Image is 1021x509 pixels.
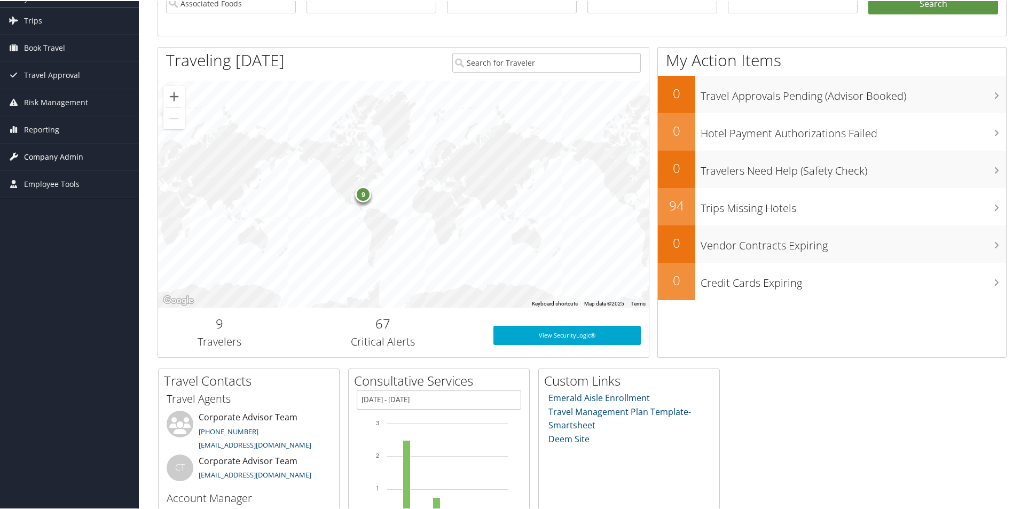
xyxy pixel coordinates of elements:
h3: Travelers [166,333,273,348]
h3: Hotel Payment Authorizations Failed [701,120,1006,140]
h2: Custom Links [544,371,719,389]
a: Terms (opens in new tab) [631,300,646,306]
h3: Travelers Need Help (Safety Check) [701,157,1006,177]
h1: Traveling [DATE] [166,48,285,71]
a: [PHONE_NUMBER] [199,426,258,435]
h2: 9 [166,314,273,332]
span: Map data ©2025 [584,300,624,306]
h1: My Action Items [658,48,1006,71]
button: Keyboard shortcuts [532,299,578,307]
h2: 0 [658,83,695,101]
div: CT [167,453,193,480]
h3: Account Manager [167,490,331,505]
li: Corporate Advisor Team [161,453,336,488]
a: Deem Site [548,432,590,444]
h2: Travel Contacts [164,371,339,389]
span: Risk Management [24,88,88,115]
h2: 0 [658,270,695,288]
a: 0Vendor Contracts Expiring [658,224,1006,262]
tspan: 1 [376,484,379,490]
a: [EMAIL_ADDRESS][DOMAIN_NAME] [199,439,311,449]
h3: Vendor Contracts Expiring [701,232,1006,252]
h2: 94 [658,195,695,214]
a: [EMAIL_ADDRESS][DOMAIN_NAME] [199,469,311,479]
h2: 0 [658,233,695,251]
h3: Credit Cards Expiring [701,269,1006,289]
h2: 0 [658,121,695,139]
h3: Trips Missing Hotels [701,194,1006,215]
li: Corporate Advisor Team [161,410,336,453]
a: 0Credit Cards Expiring [658,262,1006,299]
h3: Critical Alerts [289,333,477,348]
h3: Travel Approvals Pending (Advisor Booked) [701,82,1006,103]
span: Book Travel [24,34,65,60]
a: 0Travel Approvals Pending (Advisor Booked) [658,75,1006,112]
a: Open this area in Google Maps (opens a new window) [161,293,196,307]
tspan: 3 [376,419,379,425]
h3: Travel Agents [167,390,331,405]
input: Search for Traveler [452,52,641,72]
span: Company Admin [24,143,83,169]
a: Emerald Aisle Enrollment [548,391,650,403]
h2: Consultative Services [354,371,529,389]
h2: 67 [289,314,477,332]
a: Travel Management Plan Template- Smartsheet [548,405,691,430]
span: Travel Approval [24,61,80,88]
a: 0Travelers Need Help (Safety Check) [658,150,1006,187]
span: Trips [24,6,42,33]
button: Zoom in [163,85,185,106]
button: Zoom out [163,107,185,128]
a: 94Trips Missing Hotels [658,187,1006,224]
div: 9 [355,185,371,201]
span: Employee Tools [24,170,80,197]
h2: 0 [658,158,695,176]
tspan: 2 [376,451,379,458]
span: Reporting [24,115,59,142]
a: View SecurityLogic® [493,325,641,344]
a: 0Hotel Payment Authorizations Failed [658,112,1006,150]
img: Google [161,293,196,307]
